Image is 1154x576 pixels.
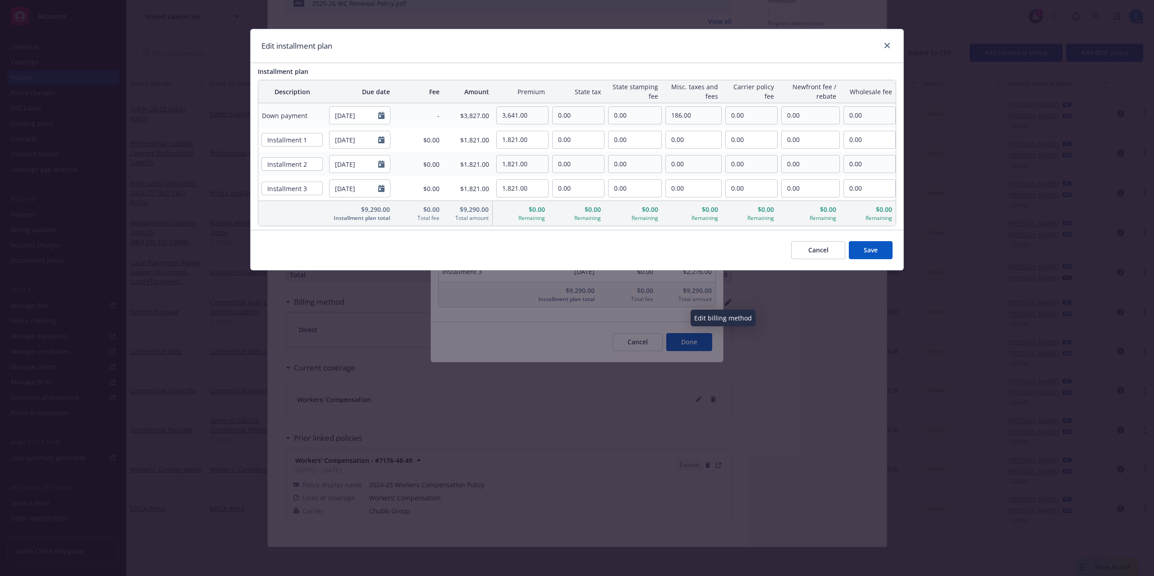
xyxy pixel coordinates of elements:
[378,112,385,119] svg: Calendar
[262,87,322,96] span: Description
[497,107,548,124] input: 0.00
[553,107,604,124] input: 0.00
[397,205,440,214] span: $0.00
[262,111,322,120] span: Down payment
[726,155,777,173] input: 0.00
[397,160,440,169] span: $0.00
[608,82,659,101] span: State stamping fee
[666,180,721,197] input: 0.00
[609,155,662,173] input: 0.00
[397,184,440,193] span: $0.00
[496,87,545,96] span: Premium
[378,185,385,192] svg: Calendar
[447,184,489,193] span: $1,821.00
[609,107,662,124] input: 0.00
[497,131,548,148] input: 0.00
[330,205,390,214] span: $9,290.00
[725,205,774,214] span: $0.00
[397,214,440,222] span: Total fee
[725,214,774,222] span: Remaining
[496,205,545,214] span: $0.00
[553,180,604,197] input: 0.00
[447,135,489,145] span: $1,821.00
[330,107,378,124] input: MM/DD/YYYY
[726,107,777,124] input: 0.00
[261,40,332,52] h1: Edit installment plan
[665,82,718,101] span: Misc. taxes and fees
[447,205,489,214] span: $9,290.00
[258,67,308,76] span: Installment plan
[330,180,378,197] input: MM/DD/YYYY
[552,214,601,222] span: Remaining
[447,160,489,169] span: $1,821.00
[608,214,659,222] span: Remaining
[726,131,777,148] input: 0.00
[330,87,390,96] span: Due date
[666,107,721,124] input: 0.00
[397,135,440,145] span: $0.00
[552,205,601,214] span: $0.00
[447,87,489,96] span: Amount
[609,131,662,148] input: 0.00
[330,214,390,222] span: Installment plan total
[665,214,718,222] span: Remaining
[666,131,721,148] input: 0.00
[725,82,774,101] span: Carrier policy fee
[330,131,378,148] input: MM/DD/YYYY
[397,87,440,96] span: Fee
[666,155,721,173] input: 0.00
[397,111,440,120] span: -
[553,155,604,173] input: 0.00
[378,160,385,168] svg: Calendar
[447,214,489,222] span: Total amount
[378,136,385,143] svg: Calendar
[496,214,545,222] span: Remaining
[608,205,659,214] span: $0.00
[552,87,601,96] span: State tax
[330,155,378,173] input: MM/DD/YYYY
[553,131,604,148] input: 0.00
[497,155,548,173] input: 0.00
[447,111,489,120] span: $3,827.00
[609,180,662,197] input: 0.00
[497,180,548,197] input: 0.00
[726,180,777,197] input: 0.00
[665,205,718,214] span: $0.00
